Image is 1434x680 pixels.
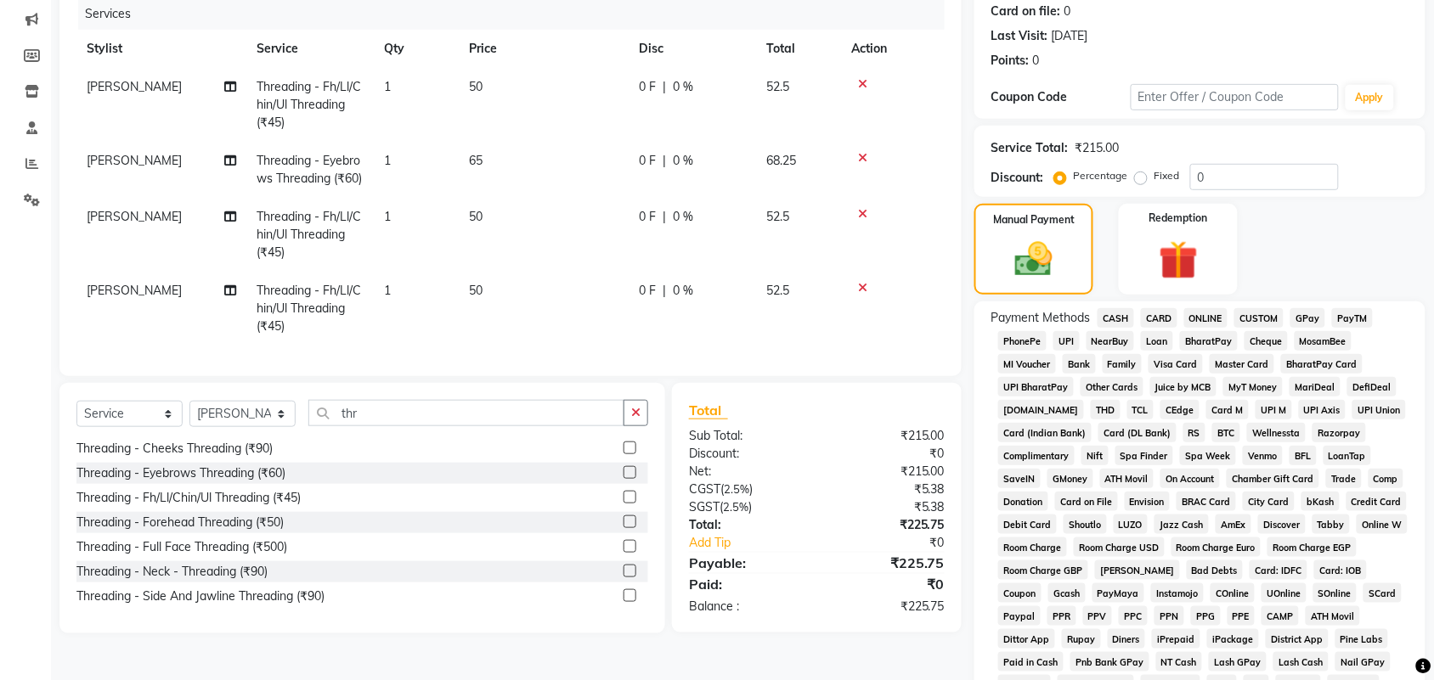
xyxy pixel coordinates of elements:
span: [PERSON_NAME] [87,283,182,298]
th: Stylist [76,30,246,68]
span: 50 [469,79,483,94]
span: Envision [1125,492,1171,511]
span: Coupon [998,583,1042,603]
span: ATH Movil [1306,606,1360,626]
span: 0 % [673,78,693,96]
span: Total [689,402,728,419]
span: Razorpay [1313,423,1366,442]
span: RS [1183,423,1206,442]
span: 1 [384,79,391,94]
span: Threading - Eyebrows Threading (₹60) [257,153,362,186]
span: SOnline [1313,583,1358,603]
span: BharatPay Card [1281,354,1363,374]
span: Master Card [1210,354,1274,374]
span: UPI M [1256,400,1292,419]
span: Trade [1326,469,1362,488]
span: 0 % [673,282,693,300]
span: Donation [998,492,1048,511]
span: Debit Card [998,514,1057,534]
span: PPE [1228,606,1256,626]
span: Threading - Fh/Ll/Chin/Ul Threading (₹45) [257,79,361,130]
span: Rupay [1062,629,1101,649]
span: Room Charge GBP [998,560,1088,580]
span: Threading - Fh/Ll/Chin/Ul Threading (₹45) [257,283,361,334]
span: | [663,282,666,300]
span: GMoney [1047,469,1093,488]
span: Card: IDFC [1250,560,1307,580]
div: Threading - Eyebrows Threading (₹60) [76,464,285,482]
button: Apply [1346,85,1394,110]
span: GPay [1290,308,1325,328]
span: Complimentary [998,446,1075,465]
div: ₹215.00 [1075,139,1120,157]
span: Card (Indian Bank) [998,423,1092,442]
span: ATH Movil [1100,469,1155,488]
span: 50 [469,209,483,224]
span: 1 [384,209,391,224]
span: MyT Money [1223,377,1283,396]
span: Card (DL Bank) [1098,423,1177,442]
span: BTC [1212,423,1240,442]
span: UPI [1053,331,1080,351]
span: Credit Card [1346,492,1408,511]
span: District App [1266,629,1329,649]
span: PPG [1191,606,1221,626]
span: Payment Methods [991,309,1091,327]
span: Spa Finder [1115,446,1174,465]
th: Disc [629,30,756,68]
span: Instamojo [1151,583,1204,603]
div: Discount: [991,169,1044,187]
span: Wellnessta [1247,423,1306,442]
div: ₹0 [840,534,957,552]
span: Cheque [1245,331,1288,351]
span: Shoutlo [1064,514,1107,534]
span: PPV [1083,606,1113,626]
span: 65 [469,153,483,168]
span: PayTM [1332,308,1373,328]
span: UOnline [1262,583,1307,603]
span: TCL [1127,400,1155,419]
span: Paypal [998,606,1041,626]
label: Fixed [1155,168,1180,183]
div: ₹0 [816,445,957,463]
span: 0 % [673,152,693,170]
span: AmEx [1216,514,1251,534]
span: PayMaya [1092,583,1145,603]
span: NearBuy [1087,331,1135,351]
div: Threading - Cheeks Threading (₹90) [76,440,273,458]
span: 52.5 [766,209,789,224]
span: CASH [1098,308,1134,328]
div: Total: [676,516,817,534]
span: 52.5 [766,283,789,298]
span: Room Charge USD [1074,537,1165,557]
a: Add Tip [676,534,840,552]
div: ₹225.75 [816,553,957,573]
span: Chamber Gift Card [1227,469,1319,488]
input: Search or Scan [308,400,624,426]
div: Threading - Full Face Threading (₹500) [76,538,287,556]
div: Points: [991,52,1030,70]
span: | [663,152,666,170]
img: _cash.svg [1003,238,1064,281]
th: Total [756,30,841,68]
span: Room Charge [998,537,1067,557]
span: UPI BharatPay [998,377,1074,396]
div: ₹215.00 [816,427,957,445]
span: Diners [1108,629,1146,649]
span: PPC [1119,606,1148,626]
label: Redemption [1149,211,1208,226]
span: 52.5 [766,79,789,94]
span: BharatPay [1180,331,1238,351]
div: ₹225.75 [816,516,957,534]
span: iPackage [1207,629,1259,649]
span: Card: IOB [1314,560,1367,580]
span: On Account [1160,469,1220,488]
div: Service Total: [991,139,1069,157]
div: Paid: [676,574,817,594]
span: City Card [1243,492,1295,511]
span: bKash [1301,492,1340,511]
div: Card on file: [991,3,1061,20]
span: 0 F [639,152,656,170]
span: MosamBee [1295,331,1352,351]
span: CAMP [1262,606,1299,626]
